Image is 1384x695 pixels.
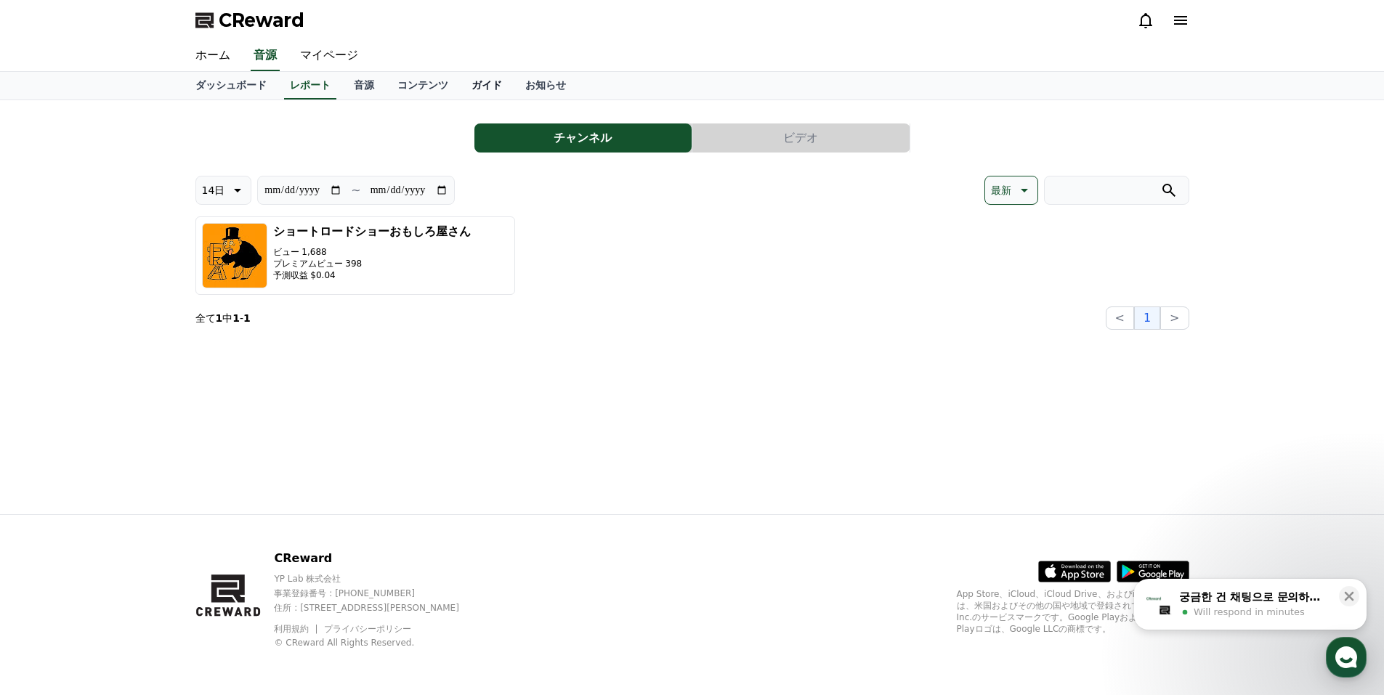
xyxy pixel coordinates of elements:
h3: ショートロードショーおもしろ屋さん [273,223,471,240]
a: Home [4,460,96,497]
a: CReward [195,9,304,32]
button: ショートロードショーおもしろ屋さん ビュー 1,688 プレミアムビュー 398 予測収益 $0.04 [195,216,515,295]
button: 最新 [984,176,1038,205]
button: ビデオ [692,123,910,153]
span: CReward [219,9,304,32]
p: YP Lab 株式会社 [274,573,484,585]
img: ショートロードショーおもしろ屋さん [202,223,267,288]
a: レポート [284,72,336,99]
a: ガイド [460,72,514,99]
p: ~ [351,182,360,199]
strong: 1 [243,312,251,324]
p: 予測収益 $0.04 [273,269,471,281]
p: © CReward All Rights Reserved. [274,637,484,649]
a: Settings [187,460,279,497]
a: ホーム [184,41,242,71]
p: App Store、iCloud、iCloud Drive、およびiTunes Storeは、米国およびその他の国や地域で登録されているApple Inc.のサービスマークです。Google P... [957,588,1189,635]
button: 1 [1134,306,1160,330]
p: プレミアムビュー 398 [273,258,471,269]
a: 利用規約 [274,624,320,634]
button: 14日 [195,176,252,205]
span: Home [37,482,62,494]
a: 音源 [342,72,386,99]
p: 最新 [991,180,1011,200]
a: Messages [96,460,187,497]
a: コンテンツ [386,72,460,99]
p: 事業登録番号 : [PHONE_NUMBER] [274,588,484,599]
p: CReward [274,550,484,567]
span: Messages [121,483,163,495]
a: 音源 [251,41,280,71]
button: > [1160,306,1189,330]
p: 全て 中 - [195,311,251,325]
button: チャンネル [474,123,692,153]
strong: 1 [216,312,223,324]
p: 住所 : [STREET_ADDRESS][PERSON_NAME] [274,602,484,614]
strong: 1 [232,312,240,324]
span: Settings [215,482,251,494]
a: お知らせ [514,72,578,99]
p: ビュー 1,688 [273,246,471,258]
a: プライバシーポリシー [324,624,411,634]
a: マイページ [288,41,370,71]
a: ダッシュボード [184,72,278,99]
p: 14日 [202,180,225,200]
button: < [1106,306,1134,330]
